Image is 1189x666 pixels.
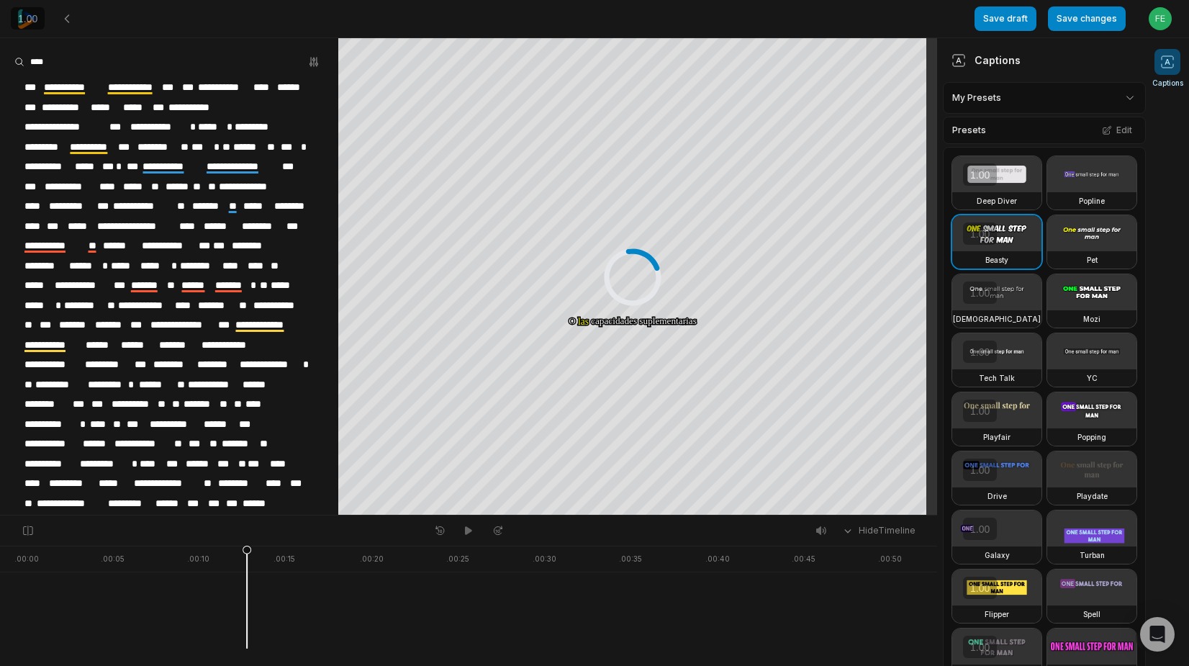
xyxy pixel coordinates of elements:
h3: Flipper [985,608,1009,620]
h3: Tech Talk [979,372,1015,384]
div: Captions [951,53,1021,68]
h3: Mozi [1083,313,1100,325]
div: Open Intercom Messenger [1140,617,1175,652]
h3: Popping [1077,431,1106,443]
h3: Spell [1083,608,1100,620]
h3: Pet [1087,254,1098,266]
h3: Drive [987,490,1007,502]
h3: YC [1087,372,1098,384]
button: Get ChatGPT Summary (Ctrl+J) [1136,624,1163,652]
h3: Galaxy [985,549,1010,561]
h3: Playfair [983,431,1011,443]
span: Captions [1152,78,1183,89]
h3: Beasty [985,254,1008,266]
h3: Popline [1079,195,1105,207]
button: Edit [1098,121,1136,140]
h3: Playdate [1077,490,1108,502]
button: Save draft [975,6,1036,31]
h3: [DEMOGRAPHIC_DATA] [953,313,1041,325]
h3: Deep Diver [977,195,1017,207]
button: HideTimeline [837,520,920,541]
button: Captions [1152,49,1183,89]
div: My Presets [943,82,1146,114]
button: Save changes [1048,6,1126,31]
h3: Turban [1080,549,1105,561]
div: Presets [943,117,1146,144]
